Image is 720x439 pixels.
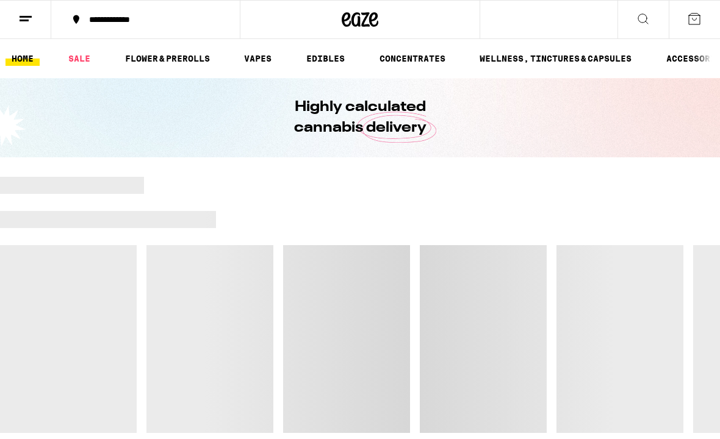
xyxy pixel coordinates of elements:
[5,51,40,66] a: HOME
[62,51,96,66] a: SALE
[119,51,216,66] a: FLOWER & PREROLLS
[300,51,351,66] a: EDIBLES
[473,51,638,66] a: WELLNESS, TINCTURES & CAPSULES
[238,51,278,66] a: VAPES
[259,97,461,138] h1: Highly calculated cannabis delivery
[373,51,452,66] a: CONCENTRATES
